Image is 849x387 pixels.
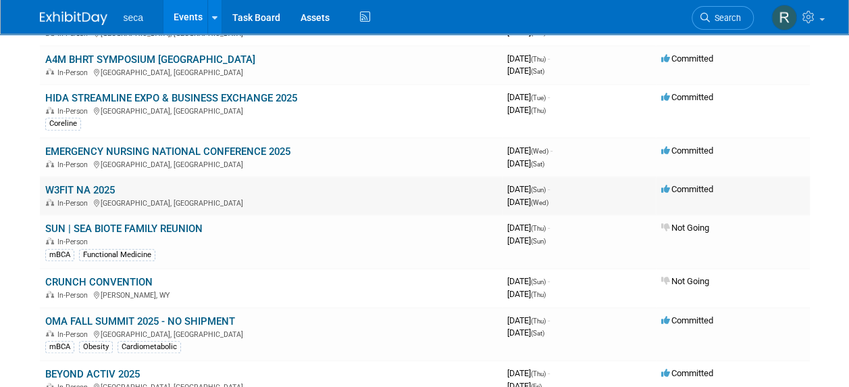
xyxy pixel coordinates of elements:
[507,315,550,325] span: [DATE]
[45,223,203,235] a: SUN | SEA BIOTE FAMILY REUNION
[57,68,92,77] span: In-Person
[45,158,496,169] div: [GEOGRAPHIC_DATA], [GEOGRAPHIC_DATA]
[661,368,713,378] span: Committed
[46,160,54,167] img: In-Person Event
[57,330,92,339] span: In-Person
[124,12,144,23] span: seca
[45,249,74,261] div: mBCA
[548,53,550,64] span: -
[45,105,496,116] div: [GEOGRAPHIC_DATA], [GEOGRAPHIC_DATA]
[548,92,550,102] span: -
[45,315,235,327] a: OMA FALL SUMMIT 2025 - NO SHIPMENT
[45,368,140,380] a: BEYOND ACTIV 2025
[45,341,74,353] div: mBCA
[45,66,496,77] div: [GEOGRAPHIC_DATA], [GEOGRAPHIC_DATA]
[531,237,546,245] span: (Sun)
[531,199,548,206] span: (Wed)
[550,145,552,156] span: -
[46,291,54,298] img: In-Person Event
[46,107,54,114] img: In-Person Event
[507,66,544,76] span: [DATE]
[531,291,546,298] span: (Thu)
[661,145,713,156] span: Committed
[507,105,546,115] span: [DATE]
[531,186,546,193] span: (Sun)
[548,368,550,378] span: -
[507,158,544,168] span: [DATE]
[531,370,546,378] span: (Thu)
[692,6,754,30] a: Search
[710,13,741,23] span: Search
[548,223,550,233] span: -
[531,147,548,155] span: (Wed)
[45,289,496,300] div: [PERSON_NAME], WY
[771,5,797,30] img: Rachel Jordan
[46,237,54,244] img: In-Person Event
[661,184,713,194] span: Committed
[507,53,550,64] span: [DATE]
[507,289,546,299] span: [DATE]
[45,53,255,66] a: A4M BHRT SYMPOSIUM [GEOGRAPHIC_DATA]
[45,92,297,104] a: HIDA STREAMLINE EXPO & BUSINESS EXCHANGE 2025
[45,197,496,208] div: [GEOGRAPHIC_DATA], [GEOGRAPHIC_DATA]
[531,278,546,286] span: (Sun)
[507,92,550,102] span: [DATE]
[46,68,54,75] img: In-Person Event
[531,68,544,75] span: (Sat)
[46,330,54,337] img: In-Person Event
[661,223,709,233] span: Not Going
[118,341,181,353] div: Cardiometabolic
[45,184,115,196] a: W3FIT NA 2025
[46,199,54,206] img: In-Person Event
[57,107,92,116] span: In-Person
[507,145,552,156] span: [DATE]
[507,235,546,246] span: [DATE]
[57,291,92,300] span: In-Person
[531,225,546,232] span: (Thu)
[548,276,550,286] span: -
[45,145,290,158] a: EMERGENCY NURSING NATIONAL CONFERENCE 2025
[507,223,550,233] span: [DATE]
[531,160,544,168] span: (Sat)
[531,317,546,325] span: (Thu)
[507,368,550,378] span: [DATE]
[531,329,544,337] span: (Sat)
[661,53,713,64] span: Committed
[661,315,713,325] span: Committed
[507,327,544,338] span: [DATE]
[40,12,107,25] img: ExhibitDay
[661,276,709,286] span: Not Going
[79,341,113,353] div: Obesity
[548,315,550,325] span: -
[661,92,713,102] span: Committed
[45,328,496,339] div: [GEOGRAPHIC_DATA], [GEOGRAPHIC_DATA]
[45,276,153,288] a: CRUNCH CONVENTION
[45,118,81,130] div: Coreline
[531,94,546,101] span: (Tue)
[507,197,548,207] span: [DATE]
[548,184,550,194] span: -
[57,160,92,169] span: In-Person
[507,276,550,286] span: [DATE]
[531,55,546,63] span: (Thu)
[57,199,92,208] span: In-Person
[79,249,155,261] div: Functional Medicine
[531,107,546,114] span: (Thu)
[57,237,92,246] span: In-Person
[507,184,550,194] span: [DATE]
